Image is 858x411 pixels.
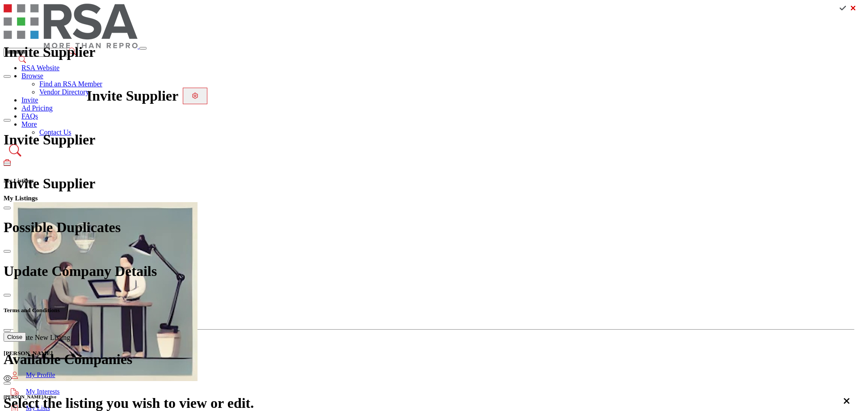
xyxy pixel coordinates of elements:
a: Vendor Directory [39,88,89,96]
button: Close [4,75,11,78]
span: My Profile [26,371,55,379]
div: My Listings [4,194,854,342]
h1: Invite Supplier [4,44,854,60]
button: Close [4,119,11,122]
button: Close [4,329,11,332]
b: My Listings [4,195,38,202]
button: Close [4,332,26,342]
button: Close [4,207,11,209]
a: Find an RSA Member [39,80,102,88]
h5: [PERSON_NAME] [4,350,854,357]
a: Browse [21,72,43,80]
a: Contact Us [39,128,71,136]
button: Toggle navigation [139,47,147,50]
a: Search [4,141,27,159]
h1: Invite Supplier [87,88,178,104]
img: andy-test logo [13,202,198,381]
a: More [21,120,37,128]
button: Close [4,250,11,253]
a: FAQs [21,112,38,120]
h1: Possible Duplicates [4,219,854,236]
h6: Andy Test [4,394,854,399]
a: Ad Pricing [21,104,53,112]
img: site Logo [4,4,138,48]
a: Invite [21,96,38,104]
button: Close [4,294,11,297]
button: Close [4,382,11,385]
button: Close [4,163,11,165]
span: My Interests [26,388,59,395]
a: RSA Website [21,64,59,72]
h1: Invite Supplier [4,175,854,192]
h5: Terms and Conditions [4,307,854,314]
h1: Available Companies [4,351,854,368]
h1: Update Company Details [4,263,854,280]
h1: Invite Supplier [4,131,854,148]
